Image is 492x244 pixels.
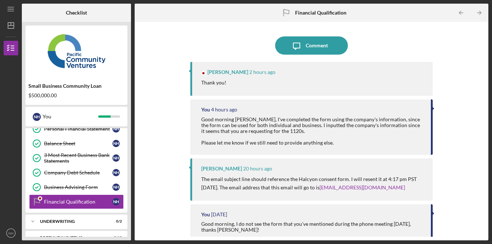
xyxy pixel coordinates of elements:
[44,141,112,146] div: Balance Sheet
[25,29,127,73] img: Product logo
[112,140,120,147] div: N H
[66,10,87,16] b: Checklist
[201,117,424,146] div: Good morning [PERSON_NAME], I've completed the form using the company's information, since the fo...
[211,212,227,217] time: 2025-09-29 17:24
[44,170,112,176] div: Company Debt Schedule
[306,36,328,55] div: Comment
[28,93,124,98] div: $500,000.00
[29,151,124,165] a: 3 Most Recent Business Bank StatementsNH
[201,79,226,87] p: Thank you!
[44,199,112,205] div: Financial Qualification
[201,166,242,172] div: [PERSON_NAME]
[249,69,275,75] time: 2025-09-30 17:35
[201,107,210,113] div: You
[29,136,124,151] a: Balance SheetNH
[44,152,112,164] div: 3 Most Recent Business Bank Statements
[29,180,124,194] a: Business Advising FormNH
[43,110,98,123] div: You
[29,194,124,209] a: Financial QualificationNH
[109,219,122,224] div: 0 / 2
[211,107,237,113] time: 2025-09-30 15:21
[112,154,120,162] div: N H
[201,221,424,233] div: Good morning, I do not see the form that you've mentioned during the phone meeting [DATE], thanks...
[44,184,112,190] div: Business Advising Form
[112,198,120,205] div: N H
[28,83,124,89] div: Small Business Community Loan
[112,184,120,191] div: N H
[207,69,248,75] div: [PERSON_NAME]
[201,212,210,217] div: You
[320,184,405,190] a: [EMAIL_ADDRESS][DOMAIN_NAME]
[295,10,346,16] b: Financial Qualification
[40,219,104,224] div: Underwriting
[112,125,120,133] div: N H
[44,126,112,132] div: Personal Financial Statement
[109,236,122,240] div: 0 / 10
[243,166,272,172] time: 2025-09-29 23:16
[8,231,13,235] text: NH
[29,165,124,180] a: Company Debt ScheduleNH
[201,175,425,192] p: The email subject line should reference the Halcyon consent form. I will resent it at 4:17 pm PST...
[275,36,348,55] button: Comment
[4,226,18,240] button: NH
[33,113,41,121] div: N H
[40,236,104,240] div: Prefunding Items
[112,169,120,176] div: N H
[29,122,124,136] a: Personal Financial StatementNH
